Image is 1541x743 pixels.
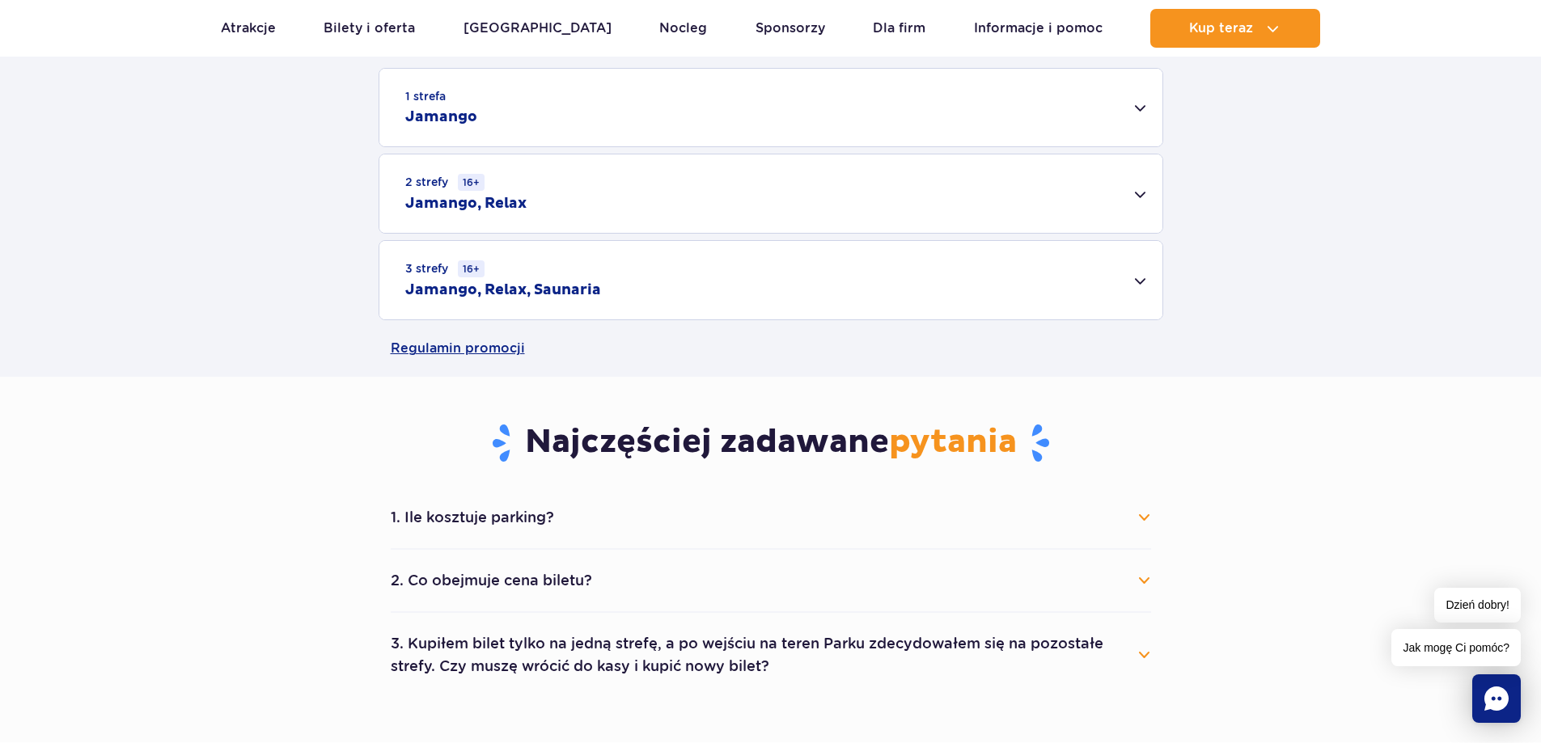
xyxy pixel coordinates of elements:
[221,9,276,48] a: Atrakcje
[405,108,477,127] h2: Jamango
[405,174,485,191] small: 2 strefy
[1391,629,1521,666] span: Jak mogę Ci pomóc?
[391,563,1151,598] button: 2. Co obejmuje cena biletu?
[391,626,1151,684] button: 3. Kupiłem bilet tylko na jedną strefę, a po wejściu na teren Parku zdecydowałem się na pozostałe...
[391,320,1151,377] a: Regulamin promocji
[756,9,825,48] a: Sponsorzy
[324,9,415,48] a: Bilety i oferta
[889,422,1017,462] span: pytania
[659,9,707,48] a: Nocleg
[458,260,485,277] small: 16+
[1150,9,1320,48] button: Kup teraz
[1434,588,1521,623] span: Dzień dobry!
[873,9,925,48] a: Dla firm
[405,88,446,104] small: 1 strefa
[405,260,485,277] small: 3 strefy
[391,500,1151,535] button: 1. Ile kosztuje parking?
[974,9,1103,48] a: Informacje i pomoc
[458,174,485,191] small: 16+
[464,9,612,48] a: [GEOGRAPHIC_DATA]
[391,422,1151,464] h3: Najczęściej zadawane
[1472,674,1521,723] div: Chat
[405,194,527,213] h2: Jamango, Relax
[405,281,601,300] h2: Jamango, Relax, Saunaria
[1189,21,1253,36] span: Kup teraz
